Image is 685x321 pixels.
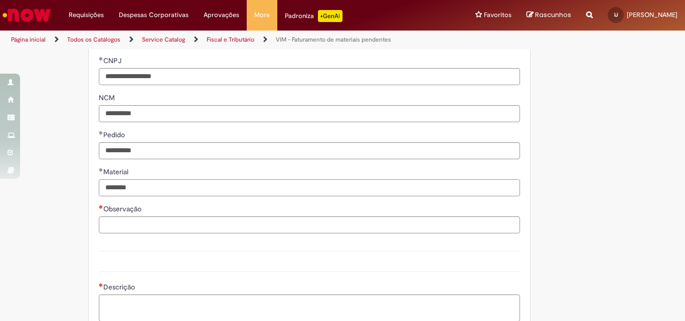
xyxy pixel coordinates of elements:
a: Página inicial [11,36,46,44]
a: Service Catalog [142,36,185,44]
input: CNPJ [99,68,520,85]
input: Material [99,179,520,196]
input: Observação [99,216,520,233]
p: +GenAi [318,10,342,22]
span: Necessários [99,205,103,209]
span: Rascunhos [535,10,571,20]
input: NCM [99,105,520,122]
span: Observação [103,204,143,213]
a: Fiscal e Tributário [207,36,254,44]
a: VIM - Faturamento de materiais pendentes [276,36,391,44]
img: ServiceNow [1,5,53,25]
span: Obrigatório Preenchido [99,57,103,61]
input: Pedido [99,142,520,159]
ul: Trilhas de página [8,31,449,49]
span: Necessários [99,283,103,287]
a: Todos os Catálogos [67,36,120,44]
span: [PERSON_NAME] [627,11,677,19]
span: More [254,10,270,20]
a: Rascunhos [527,11,571,20]
div: Padroniza [285,10,342,22]
span: Obrigatório Preenchido [99,168,103,172]
span: Pedido [103,130,127,139]
span: Material [103,167,130,176]
span: Favoritos [484,10,511,20]
span: NCM [99,93,117,102]
span: Obrigatório Preenchido [99,131,103,135]
span: Aprovações [204,10,239,20]
span: Descrição [103,282,137,291]
span: Despesas Corporativas [119,10,189,20]
span: CNPJ [103,56,123,65]
span: Requisições [69,10,104,20]
span: IJ [614,12,618,18]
